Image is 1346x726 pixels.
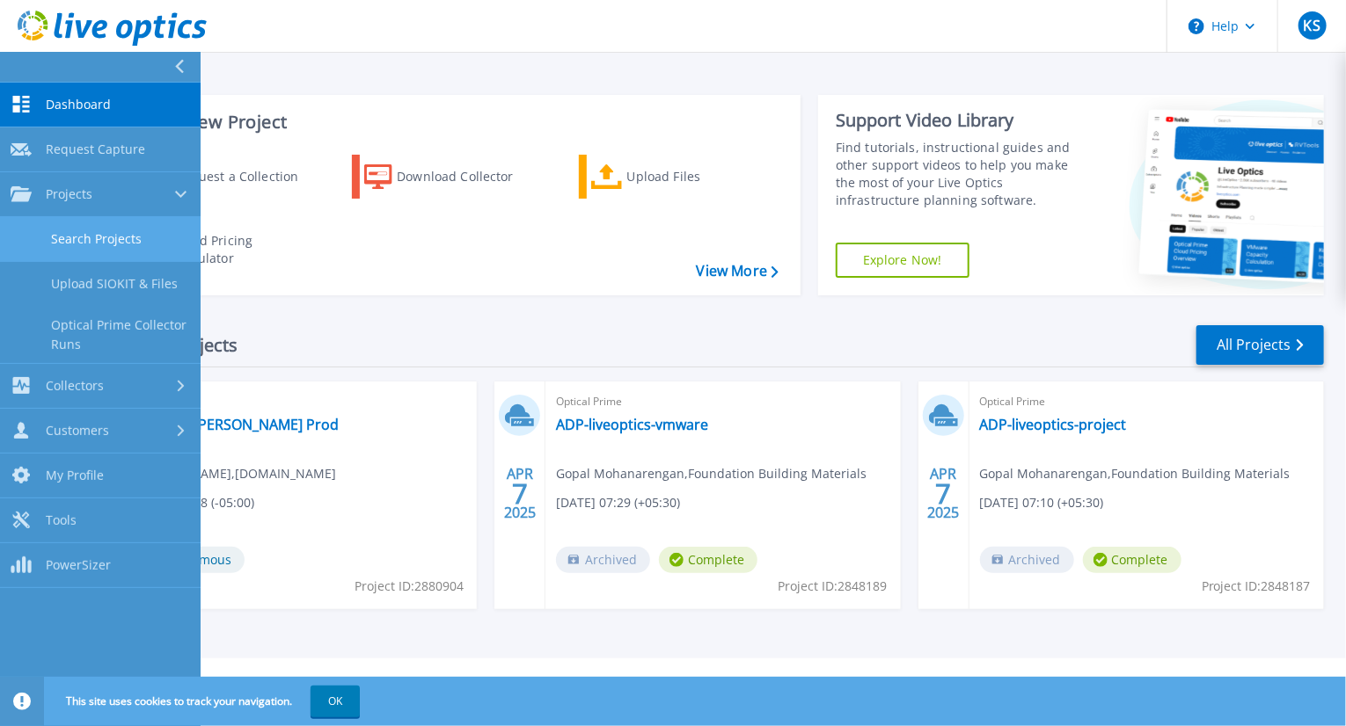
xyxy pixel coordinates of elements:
a: Download Collector [352,155,548,199]
span: Projects [46,186,92,202]
span: Gopal Mohanarengan , Foundation Building Materials [980,464,1291,483]
a: ADP-liveoptics-project [980,416,1127,433]
span: 7 [512,486,528,501]
span: Customers [46,423,109,439]
span: Dashboard [46,97,111,113]
a: Request a Collection [125,155,321,199]
a: ADP-liveoptics-vmware [556,416,708,433]
span: Tools [46,512,77,528]
span: Archived [980,547,1074,573]
div: Cloud Pricing Calculator [172,232,313,267]
a: Explore Now! [836,243,969,278]
span: Project ID: 2848189 [779,577,888,596]
span: KS [1304,18,1320,33]
span: Complete [1083,547,1181,573]
span: Collectors [46,378,104,394]
a: Cohesity [PERSON_NAME] Prod [133,416,339,433]
span: [DATE] 07:29 (+05:30) [556,493,680,512]
a: Cloud Pricing Calculator [125,228,321,272]
span: My Profile [46,468,104,483]
div: APR 2025 [503,461,537,526]
div: Upload Files [627,159,768,194]
span: Request Capture [46,142,145,157]
span: [PERSON_NAME] , [DOMAIN_NAME] [133,464,336,483]
span: Project ID: 2848187 [1202,577,1311,596]
a: Upload Files [579,155,775,199]
span: Archived [556,547,650,573]
span: 7 [935,486,951,501]
div: Find tutorials, instructional guides and other support videos to help you make the most of your L... [836,139,1090,209]
button: OK [311,686,360,717]
a: All Projects [1196,325,1324,365]
span: PowerSizer [46,557,111,573]
span: Complete [659,547,757,573]
span: Optical Prime [980,392,1313,411]
div: APR 2025 [926,461,960,526]
span: Optical Prime [556,392,889,411]
span: This site uses cookies to track your navigation. [48,686,360,717]
div: Download Collector [397,159,538,194]
span: Gopal Mohanarengan , Foundation Building Materials [556,464,867,483]
div: Request a Collection [175,159,316,194]
h3: Start a New Project [125,113,778,132]
div: Support Video Library [836,109,1090,132]
a: View More [697,263,779,280]
span: [DATE] 07:10 (+05:30) [980,493,1104,512]
span: Project ID: 2880904 [355,577,464,596]
span: Optical Prime [133,392,466,411]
